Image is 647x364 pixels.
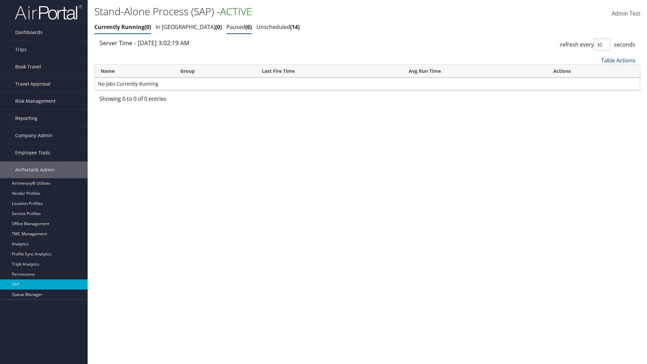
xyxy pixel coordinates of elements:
[226,23,252,31] a: Paused6
[99,38,362,47] div: Server Time - [DATE] 3:02:19 AM
[547,65,640,78] th: Actions
[94,4,458,19] h1: Stand-Alone Process (SAP) -
[95,65,174,78] th: Name: activate to sort column ascending
[174,65,256,78] th: Group: activate to sort column ascending
[403,65,547,78] th: Avg Run Time: activate to sort column ascending
[15,41,27,58] span: Trips
[220,4,252,18] span: ACTIVE
[215,23,222,31] span: 0
[614,41,635,48] span: seconds
[290,23,300,31] span: 14
[612,3,640,24] a: Admin Test
[15,144,50,161] span: Employee Tools
[15,4,82,20] img: airportal-logo.png
[15,24,42,41] span: Dashboards
[601,57,635,64] a: Table Actions
[256,65,403,78] th: Last Fire Time: activate to sort column ascending
[145,23,151,31] span: 0
[560,41,594,48] span: refresh every
[245,23,252,31] span: 6
[15,75,51,92] span: Travel Approval
[15,93,56,110] span: Risk Management
[156,23,222,31] a: In [GEOGRAPHIC_DATA]0
[15,161,55,178] span: AirPortal® Admin
[15,127,53,144] span: Company Admin
[99,95,226,106] div: Showing 0 to 0 of 0 entries
[256,23,300,31] a: Unscheduled14
[94,23,151,31] a: Currently Running0
[612,10,640,17] span: Admin Test
[95,78,640,90] td: No Jobs Currently Running
[15,110,37,127] span: Reporting
[15,58,41,75] span: Book Travel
